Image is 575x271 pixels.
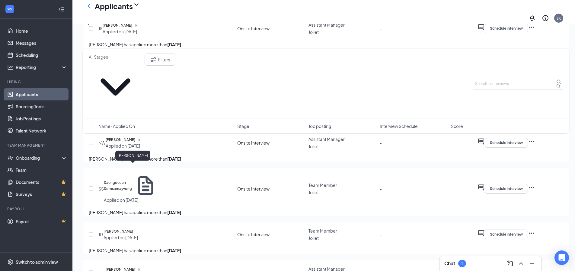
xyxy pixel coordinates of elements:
b: [DATE] [167,156,181,162]
div: Onsite Interview [237,186,305,192]
span: Schedule interview [490,187,523,191]
div: Applied on [DATE] [104,234,138,240]
button: Schedule interview [485,230,528,239]
svg: ActiveChat [478,184,485,191]
svg: MagnifyingGlass [556,79,561,84]
a: Job Postings [16,113,67,125]
h5: [PERSON_NAME] [106,137,135,143]
a: Team [16,164,67,176]
div: Onsite Interview [237,140,305,146]
div: JG [98,231,104,237]
p: [PERSON_NAME] has applied more than . [89,209,563,216]
a: Scheduling [16,49,67,61]
svg: ChevronLeft [85,2,92,10]
svg: Document [138,139,140,141]
a: Home [16,25,67,37]
svg: WorkstreamLogo [7,6,13,12]
div: SS [98,186,104,192]
svg: ActiveChat [478,230,485,237]
p: [PERSON_NAME] has applied more than . [89,247,563,254]
p: [PERSON_NAME] has applied more than . [89,155,563,162]
h3: Chat [444,260,455,267]
div: Applied on [DATE] [106,143,140,149]
h1: Applicants [95,1,133,11]
div: Payroll [7,206,66,211]
a: Messages [16,37,67,49]
button: Filter Filters [145,54,175,66]
svg: Analysis [7,64,13,70]
span: Job posting [308,123,331,129]
div: Onsite Interview [237,231,305,237]
div: Applied on [DATE] [104,197,157,203]
svg: Notifications [529,15,536,22]
button: Schedule interview [485,184,528,194]
span: Stage [237,123,249,129]
span: Name · Applied On [98,123,135,129]
svg: ComposeMessage [506,260,514,267]
span: Interview Schedule [380,123,418,129]
span: Team Member [308,228,337,233]
svg: Settings [7,259,13,265]
div: JK [557,16,561,21]
svg: ChevronDown [89,60,142,114]
button: ComposeMessage [505,259,515,268]
span: - [380,232,382,237]
svg: Collapse [58,6,64,12]
b: [DATE] [167,248,181,253]
span: Score [451,123,463,129]
a: Applicants [16,88,67,100]
div: Switch to admin view [16,259,58,265]
div: 1 [461,261,463,266]
svg: Ellipses [528,138,535,145]
button: ChevronUp [516,259,526,268]
div: Team Management [7,143,66,148]
div: Reporting [16,64,68,70]
svg: QuestionInfo [542,15,549,22]
a: SurveysCrown [16,188,67,200]
span: Schedule interview [490,141,523,145]
div: [PERSON_NAME] [115,151,150,161]
div: Open Intercom Messenger [554,250,569,265]
svg: Ellipses [528,230,535,237]
div: Hiring [7,79,66,84]
a: PayrollCrown [16,215,67,227]
div: NW [98,140,106,146]
svg: Ellipses [528,184,535,191]
h5: Saengdeuan Somsamayvong [104,180,132,192]
svg: ChevronDown [133,1,140,8]
svg: ActiveChat [478,138,485,145]
a: DocumentsCrown [16,176,67,188]
button: Schedule interview [485,138,528,148]
a: Sourcing Tools [16,100,67,113]
svg: Document [134,174,157,197]
svg: Filter [150,56,157,63]
p: Joliet [308,189,376,195]
p: Joliet [308,143,376,149]
input: All Stages [89,54,142,60]
h5: [PERSON_NAME] [104,228,133,234]
svg: Document [138,268,140,271]
span: Team Member [308,182,337,188]
svg: UserCheck [7,155,13,161]
span: Schedule interview [490,232,523,237]
span: - [380,140,382,145]
input: Search in interviews [473,78,563,90]
button: Minimize [527,259,537,268]
svg: ChevronUp [517,260,525,267]
b: [DATE] [167,210,181,215]
span: - [380,186,382,191]
svg: Minimize [528,260,535,267]
div: Onboarding [16,155,62,161]
a: Talent Network [16,125,67,137]
p: Joliet [308,235,376,241]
